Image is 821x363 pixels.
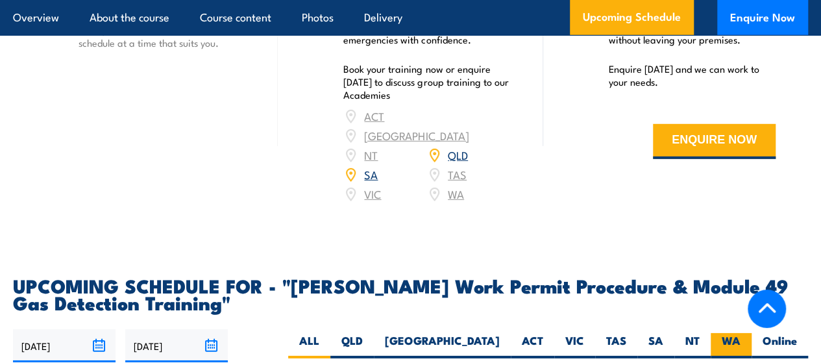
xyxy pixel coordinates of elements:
label: [GEOGRAPHIC_DATA] [374,333,511,358]
p: Book your seats via the course schedule at a time that suits you. [79,23,245,49]
a: QLD [448,147,468,162]
a: SA [364,166,378,182]
input: To date [125,329,228,362]
label: NT [674,333,711,358]
p: Enquire [DATE] and we can work to your needs. [609,62,776,88]
input: From date [13,329,116,362]
button: ENQUIRE NOW [653,124,776,159]
label: ACT [511,333,554,358]
label: Online [752,333,808,358]
h2: UPCOMING SCHEDULE FOR - "[PERSON_NAME] Work Permit Procedure & Module 49 Gas Detection Training" [13,277,808,310]
label: QLD [330,333,374,358]
p: Book your training now or enquire [DATE] to discuss group training to our Academies [343,62,510,101]
label: ALL [288,333,330,358]
label: VIC [554,333,595,358]
label: TAS [595,333,637,358]
label: WA [711,333,752,358]
label: SA [637,333,674,358]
